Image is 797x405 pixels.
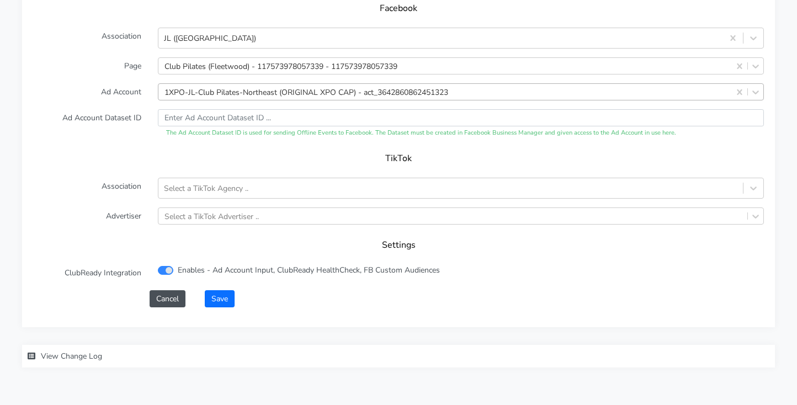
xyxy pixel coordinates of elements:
[44,240,753,251] h5: Settings
[150,290,185,307] button: Cancel
[25,264,150,281] label: ClubReady Integration
[25,207,150,225] label: Advertiser
[164,33,256,44] div: JL ([GEOGRAPHIC_DATA])
[44,153,753,164] h5: TikTok
[44,3,753,14] h5: Facebook
[41,351,102,361] span: View Change Log
[25,57,150,74] label: Page
[164,60,397,72] div: Club Pilates (Fleetwood) - 117573978057339 - 117573978057339
[164,86,448,98] div: 1XPO-JL-Club Pilates-Northeast (ORIGINAL XPO CAP) - act_3642860862451323
[164,210,259,222] div: Select a TikTok Advertiser ..
[164,183,248,194] div: Select a TikTok Agency ..
[25,178,150,199] label: Association
[25,83,150,100] label: Ad Account
[158,109,764,126] input: Enter Ad Account Dataset ID ...
[158,129,764,138] div: The Ad Account Dataset ID is used for sending Offline Events to Facebook. The Dataset must be cre...
[205,290,235,307] button: Save
[25,109,150,138] label: Ad Account Dataset ID
[178,264,440,276] label: Enables - Ad Account Input, ClubReady HealthCheck, FB Custom Audiences
[25,28,150,49] label: Association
